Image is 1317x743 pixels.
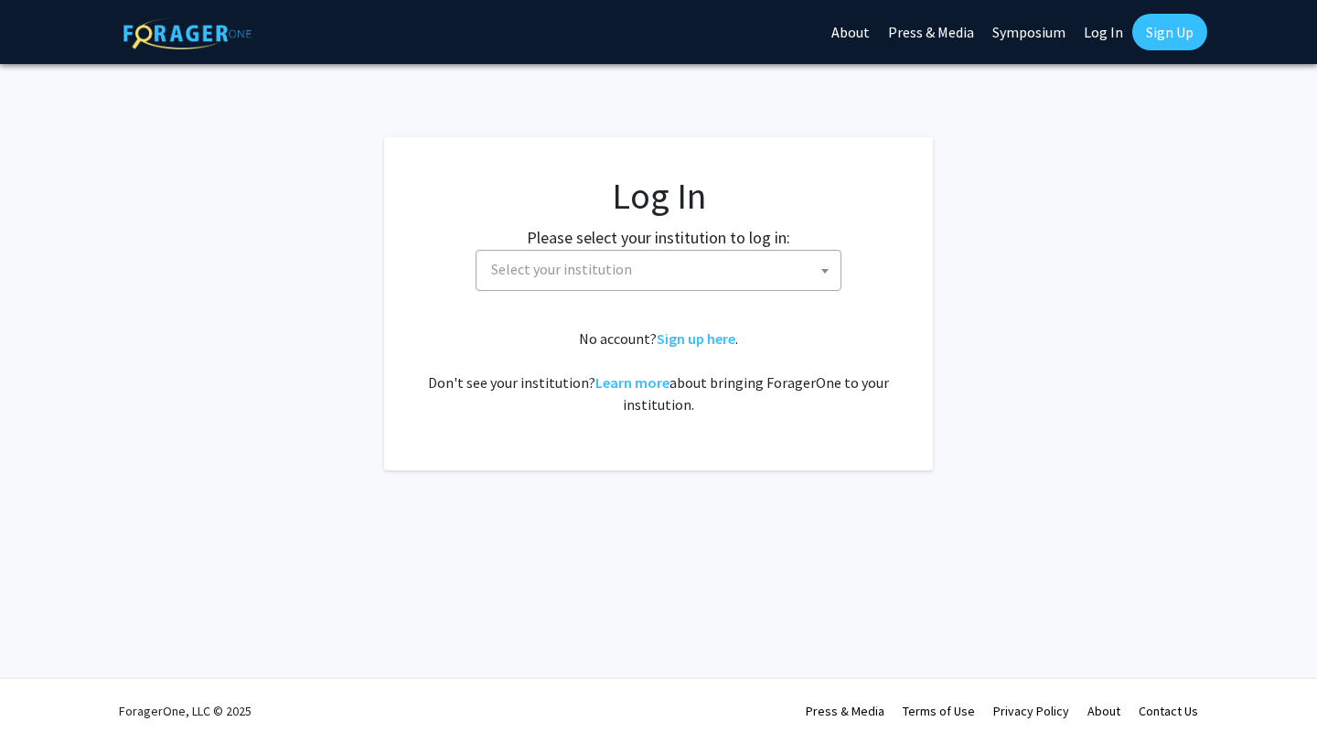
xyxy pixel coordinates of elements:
[993,703,1069,719] a: Privacy Policy
[484,251,841,288] span: Select your institution
[119,679,252,743] div: ForagerOne, LLC © 2025
[1139,703,1198,719] a: Contact Us
[806,703,884,719] a: Press & Media
[421,174,896,218] h1: Log In
[903,703,975,719] a: Terms of Use
[123,17,252,49] img: ForagerOne Logo
[595,373,669,392] a: Learn more about bringing ForagerOne to your institution
[476,250,841,291] span: Select your institution
[527,225,790,250] label: Please select your institution to log in:
[657,329,735,348] a: Sign up here
[1087,703,1120,719] a: About
[491,260,632,278] span: Select your institution
[421,328,896,415] div: No account? . Don't see your institution? about bringing ForagerOne to your institution.
[1132,14,1207,50] a: Sign Up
